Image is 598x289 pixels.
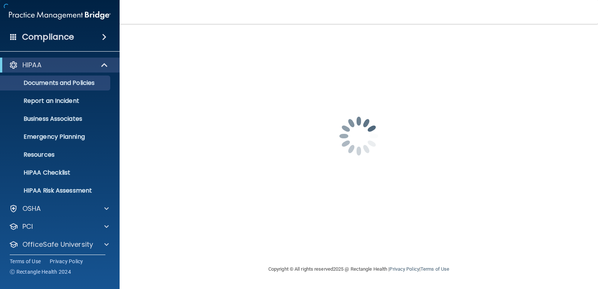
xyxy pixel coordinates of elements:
span: Ⓒ Rectangle Health 2024 [10,268,71,276]
a: Terms of Use [420,266,449,272]
p: Emergency Planning [5,133,107,141]
div: Copyright © All rights reserved 2025 @ Rectangle Health | | [222,257,495,281]
a: OSHA [9,204,109,213]
p: Report an Incident [5,97,107,105]
a: HIPAA [9,61,108,70]
p: Resources [5,151,107,159]
p: OfficeSafe University [22,240,93,249]
p: Documents and Policies [5,79,107,87]
img: spinner.e123f6fc.gif [321,99,396,173]
a: OfficeSafe University [9,240,109,249]
p: OSHA [22,204,41,213]
p: HIPAA Risk Assessment [5,187,107,194]
p: Business Associates [5,115,107,123]
p: HIPAA Checklist [5,169,107,176]
a: Privacy Policy [50,258,83,265]
a: Privacy Policy [389,266,419,272]
p: PCI [22,222,33,231]
img: PMB logo [9,8,111,23]
h4: Compliance [22,32,74,42]
a: Terms of Use [10,258,41,265]
a: PCI [9,222,109,231]
p: HIPAA [22,61,41,70]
